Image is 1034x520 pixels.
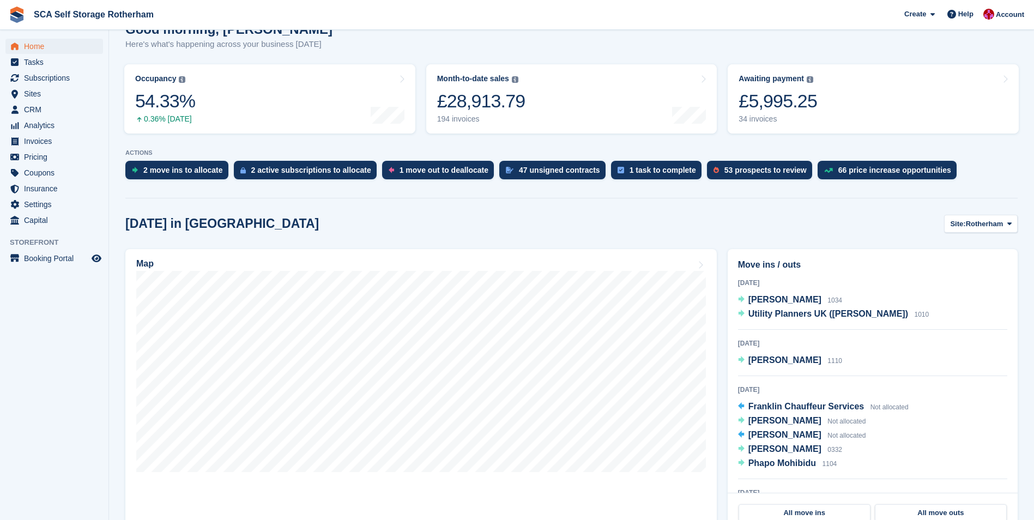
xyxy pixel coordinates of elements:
a: Preview store [90,252,103,265]
span: Tasks [24,55,89,70]
span: [PERSON_NAME] [748,430,821,439]
span: [PERSON_NAME] [748,444,821,454]
span: Storefront [10,237,108,248]
a: 47 unsigned contracts [499,161,611,185]
a: 2 active subscriptions to allocate [234,161,382,185]
a: [PERSON_NAME] 0332 [738,443,842,457]
a: Occupancy 54.33% 0.36% [DATE] [124,64,415,134]
span: Sites [24,86,89,101]
span: [PERSON_NAME] [748,416,821,425]
span: Franklin Chauffeur Services [748,402,864,411]
span: Rotherham [966,219,1003,229]
p: ACTIONS [125,149,1018,156]
img: stora-icon-8386f47178a22dfd0bd8f6a31ec36ba5ce8667c1dd55bd0f319d3a0aa187defe.svg [9,7,25,23]
div: Month-to-date sales [437,74,509,83]
div: 0.36% [DATE] [135,114,195,124]
span: 1110 [827,357,842,365]
a: menu [5,134,103,149]
span: Not allocated [827,418,866,425]
div: 54.33% [135,90,195,112]
div: [DATE] [738,488,1007,498]
img: move_ins_to_allocate_icon-fdf77a2bb77ea45bf5b3d319d69a93e2d87916cf1d5bf7949dd705db3b84f3ca.svg [132,167,138,173]
div: 66 price increase opportunities [838,166,951,174]
a: 53 prospects to review [707,161,818,185]
a: menu [5,197,103,212]
a: Month-to-date sales £28,913.79 194 invoices [426,64,717,134]
a: 1 move out to deallocate [382,161,499,185]
a: Phapo Mohibidu 1104 [738,457,837,471]
a: Franklin Chauffeur Services Not allocated [738,400,909,414]
img: Thomas Webb [983,9,994,20]
img: icon-info-grey-7440780725fd019a000dd9b08b2336e03edf1995a4989e88bcd33f0948082b44.svg [512,76,518,83]
div: [DATE] [738,278,1007,288]
span: Create [904,9,926,20]
a: menu [5,118,103,133]
div: 2 active subscriptions to allocate [251,166,371,174]
a: menu [5,55,103,70]
img: price_increase_opportunities-93ffe204e8149a01c8c9dc8f82e8f89637d9d84a8eef4429ea346261dce0b2c0.svg [824,168,833,173]
span: CRM [24,102,89,117]
a: menu [5,149,103,165]
span: Phapo Mohibidu [748,458,816,468]
a: 1 task to complete [611,161,707,185]
a: [PERSON_NAME] Not allocated [738,414,866,428]
a: menu [5,70,103,86]
img: contract_signature_icon-13c848040528278c33f63329250d36e43548de30e8caae1d1a13099fd9432cc5.svg [506,167,513,173]
span: Settings [24,197,89,212]
span: [PERSON_NAME] [748,295,821,304]
span: Utility Planners UK ([PERSON_NAME]) [748,309,908,318]
span: Site: [950,219,965,229]
div: 1 move out to deallocate [400,166,488,174]
a: menu [5,213,103,228]
span: Account [996,9,1024,20]
span: Help [958,9,973,20]
span: Analytics [24,118,89,133]
a: [PERSON_NAME] 1110 [738,354,842,368]
h2: Map [136,259,154,269]
span: Not allocated [870,403,909,411]
span: Insurance [24,181,89,196]
div: Occupancy [135,74,176,83]
div: [DATE] [738,338,1007,348]
span: 1010 [914,311,929,318]
img: move_outs_to_deallocate_icon-f764333ba52eb49d3ac5e1228854f67142a1ed5810a6f6cc68b1a99e826820c5.svg [389,167,394,173]
img: icon-info-grey-7440780725fd019a000dd9b08b2336e03edf1995a4989e88bcd33f0948082b44.svg [179,76,185,83]
img: icon-info-grey-7440780725fd019a000dd9b08b2336e03edf1995a4989e88bcd33f0948082b44.svg [807,76,813,83]
h2: Move ins / outs [738,258,1007,271]
span: Home [24,39,89,54]
a: Awaiting payment £5,995.25 34 invoices [728,64,1019,134]
button: Site: Rotherham [944,215,1018,233]
div: 53 prospects to review [724,166,807,174]
a: Utility Planners UK ([PERSON_NAME]) 1010 [738,307,929,322]
a: menu [5,181,103,196]
div: 1 task to complete [630,166,696,174]
div: £28,913.79 [437,90,525,112]
p: Here's what's happening across your business [DATE] [125,38,332,51]
a: menu [5,165,103,180]
div: £5,995.25 [739,90,817,112]
a: SCA Self Storage Rotherham [29,5,158,23]
span: 0332 [827,446,842,454]
span: Coupons [24,165,89,180]
span: Invoices [24,134,89,149]
a: menu [5,39,103,54]
div: 47 unsigned contracts [519,166,600,174]
span: 1104 [823,460,837,468]
a: [PERSON_NAME] 1034 [738,293,842,307]
span: Not allocated [827,432,866,439]
img: prospect-51fa495bee0391a8d652442698ab0144808aea92771e9ea1ae160a38d050c398.svg [713,167,719,173]
span: Subscriptions [24,70,89,86]
a: menu [5,102,103,117]
span: [PERSON_NAME] [748,355,821,365]
h2: [DATE] in [GEOGRAPHIC_DATA] [125,216,319,231]
span: 1034 [827,297,842,304]
span: Pricing [24,149,89,165]
div: 194 invoices [437,114,525,124]
span: Booking Portal [24,251,89,266]
a: 66 price increase opportunities [818,161,962,185]
div: 2 move ins to allocate [143,166,223,174]
a: menu [5,86,103,101]
div: [DATE] [738,385,1007,395]
img: task-75834270c22a3079a89374b754ae025e5fb1db73e45f91037f5363f120a921f8.svg [618,167,624,173]
div: Awaiting payment [739,74,804,83]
